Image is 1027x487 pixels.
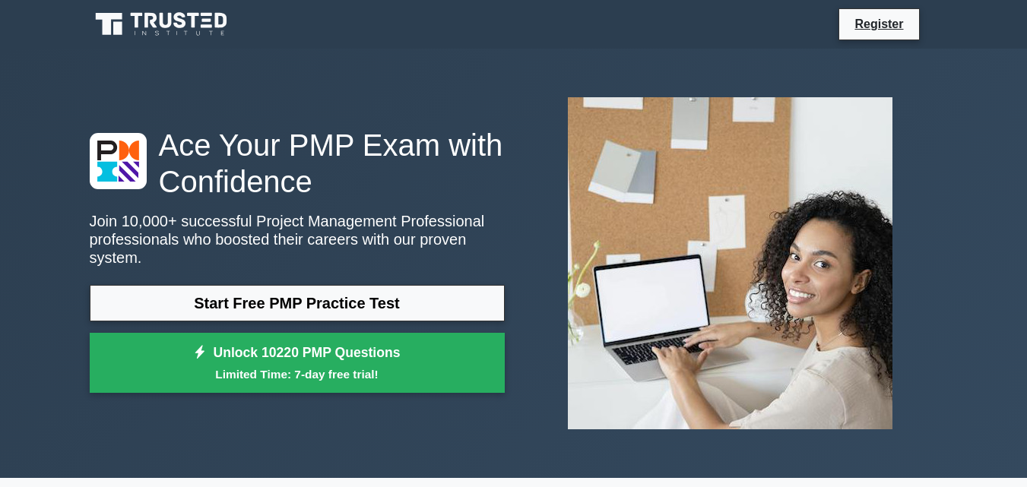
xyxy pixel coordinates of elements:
[109,365,486,383] small: Limited Time: 7-day free trial!
[845,14,912,33] a: Register
[90,212,505,267] p: Join 10,000+ successful Project Management Professional professionals who boosted their careers w...
[90,285,505,321] a: Start Free PMP Practice Test
[90,333,505,394] a: Unlock 10220 PMP QuestionsLimited Time: 7-day free trial!
[90,127,505,200] h1: Ace Your PMP Exam with Confidence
